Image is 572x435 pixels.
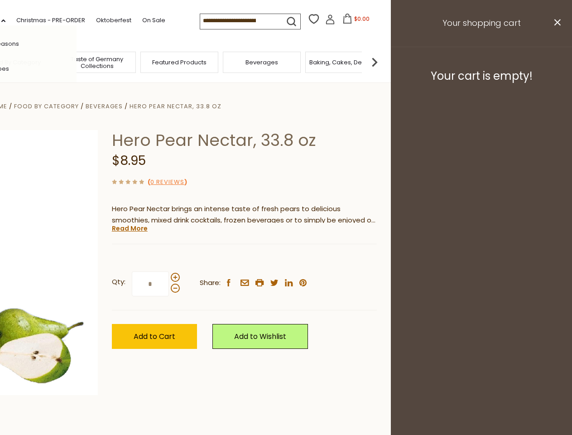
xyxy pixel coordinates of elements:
[365,53,384,71] img: next arrow
[309,59,380,66] a: Baking, Cakes, Desserts
[152,59,207,66] a: Featured Products
[96,15,131,25] a: Oktoberfest
[150,178,184,187] a: 0 Reviews
[142,15,165,25] a: On Sale
[112,276,125,288] strong: Qty:
[86,102,123,111] a: Beverages
[112,152,146,169] span: $8.95
[112,324,197,349] button: Add to Cart
[130,102,221,111] a: Hero Pear Nectar, 33.8 oz
[200,277,221,289] span: Share:
[112,130,377,150] h1: Hero Pear Nectar, 33.8 oz
[112,224,148,233] a: Read More
[148,178,187,186] span: ( )
[134,331,175,342] span: Add to Cart
[402,69,561,83] h3: Your cart is empty!
[337,14,375,27] button: $0.00
[354,15,370,23] span: $0.00
[61,56,133,69] a: Taste of Germany Collections
[212,324,308,349] a: Add to Wishlist
[245,59,278,66] a: Beverages
[16,15,85,25] a: Christmas - PRE-ORDER
[132,271,169,296] input: Qty:
[112,203,377,226] p: Hero Pear Nectar brings an intense taste of fresh pears to delicious smoothies, mixed drink cockt...
[14,102,79,111] a: Food By Category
